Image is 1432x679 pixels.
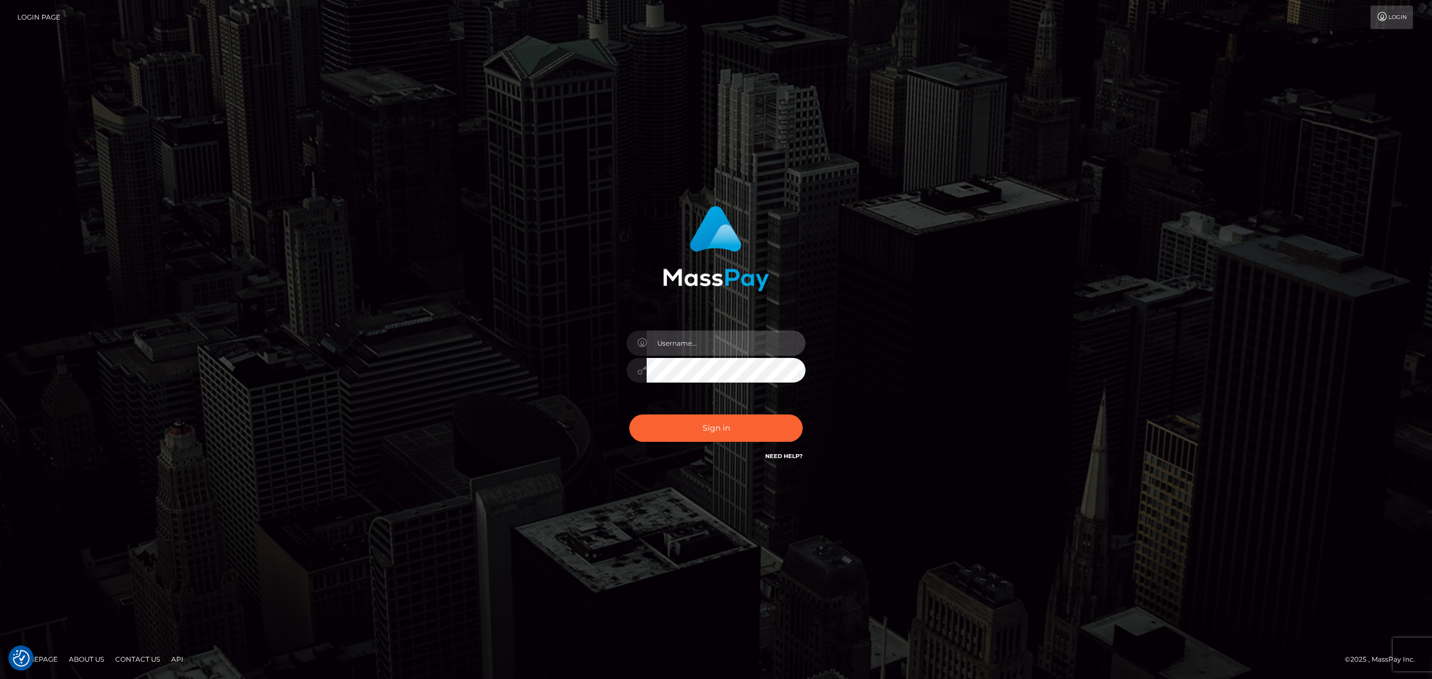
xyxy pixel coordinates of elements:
[647,331,805,356] input: Username...
[13,650,30,667] button: Consent Preferences
[13,650,30,667] img: Revisit consent button
[17,6,60,29] a: Login Page
[765,452,803,460] a: Need Help?
[12,650,62,668] a: Homepage
[1345,653,1424,666] div: © 2025 , MassPay Inc.
[663,206,769,291] img: MassPay Login
[64,650,109,668] a: About Us
[167,650,188,668] a: API
[111,650,164,668] a: Contact Us
[629,414,803,442] button: Sign in
[1370,6,1413,29] a: Login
